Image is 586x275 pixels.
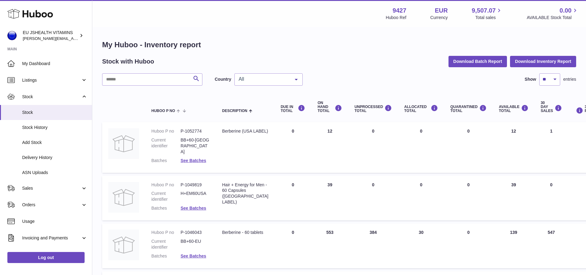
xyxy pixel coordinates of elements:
[181,128,210,134] dd: P-1052774
[535,176,568,221] td: 0
[23,30,78,41] div: EU JSHEALTH VITAMINS
[475,15,503,21] span: Total sales
[563,76,576,82] span: entries
[22,125,87,130] span: Stock History
[398,176,444,221] td: 0
[493,122,535,172] td: 12
[22,185,81,191] span: Sales
[467,129,470,134] span: 0
[22,235,81,241] span: Invoicing and Payments
[435,6,448,15] strong: EUR
[181,137,210,155] dd: BB+60-[GEOGRAPHIC_DATA]
[348,223,398,268] td: 384
[448,56,507,67] button: Download Batch Report
[108,182,139,213] img: product image
[450,105,487,113] div: QUARANTINED Total
[181,254,206,258] a: See Batches
[311,122,348,172] td: 12
[467,182,470,187] span: 0
[348,176,398,221] td: 0
[430,15,448,21] div: Currency
[151,158,181,164] dt: Batches
[22,77,81,83] span: Listings
[108,128,139,159] img: product image
[354,105,392,113] div: UNPROCESSED Total
[398,223,444,268] td: 30
[102,40,576,50] h1: My Huboo - Inventory report
[151,128,181,134] dt: Huboo P no
[222,230,268,235] div: Berberine - 60 tablets
[215,76,231,82] label: Country
[151,182,181,188] dt: Huboo P no
[22,219,87,224] span: Usage
[525,76,536,82] label: Show
[222,182,268,205] div: Hair + Energy for Men - 60 Capsules ([GEOGRAPHIC_DATA] LABEL)
[22,140,87,145] span: Add Stock
[181,158,206,163] a: See Batches
[472,6,496,15] span: 9,507.07
[274,176,311,221] td: 0
[151,109,175,113] span: Huboo P no
[404,105,438,113] div: ALLOCATED Total
[151,253,181,259] dt: Batches
[7,252,85,263] a: Log out
[151,137,181,155] dt: Current identifier
[181,230,210,235] dd: P-1046043
[151,238,181,250] dt: Current identifier
[386,15,406,21] div: Huboo Ref
[510,56,576,67] button: Download Inventory Report
[493,223,535,268] td: 139
[274,223,311,268] td: 0
[281,105,305,113] div: DUE IN TOTAL
[527,6,579,21] a: 0.00 AVAILABLE Stock Total
[181,206,206,211] a: See Batches
[23,36,123,41] span: [PERSON_NAME][EMAIL_ADDRESS][DOMAIN_NAME]
[535,223,568,268] td: 547
[527,15,579,21] span: AVAILABLE Stock Total
[311,176,348,221] td: 39
[222,128,268,134] div: Berberine (USA LABEL)
[22,110,87,115] span: Stock
[22,170,87,176] span: ASN Uploads
[181,238,210,250] dd: BB+60-EU
[102,57,154,66] h2: Stock with Huboo
[535,122,568,172] td: 1
[493,176,535,221] td: 39
[317,101,342,113] div: ON HAND Total
[348,122,398,172] td: 0
[151,230,181,235] dt: Huboo P no
[499,105,528,113] div: AVAILABLE Total
[398,122,444,172] td: 0
[467,230,470,235] span: 0
[237,76,290,82] span: All
[181,182,210,188] dd: P-1049819
[22,61,87,67] span: My Dashboard
[311,223,348,268] td: 553
[222,109,247,113] span: Description
[181,191,210,202] dd: H+EM60USA
[274,122,311,172] td: 0
[22,94,81,100] span: Stock
[472,6,503,21] a: 9,507.07 Total sales
[541,101,562,113] div: 30 DAY SALES
[560,6,572,15] span: 0.00
[108,230,139,260] img: product image
[393,6,406,15] strong: 9427
[22,202,81,208] span: Orders
[151,205,181,211] dt: Batches
[7,31,17,40] img: laura@jessicasepel.com
[151,191,181,202] dt: Current identifier
[22,155,87,161] span: Delivery History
